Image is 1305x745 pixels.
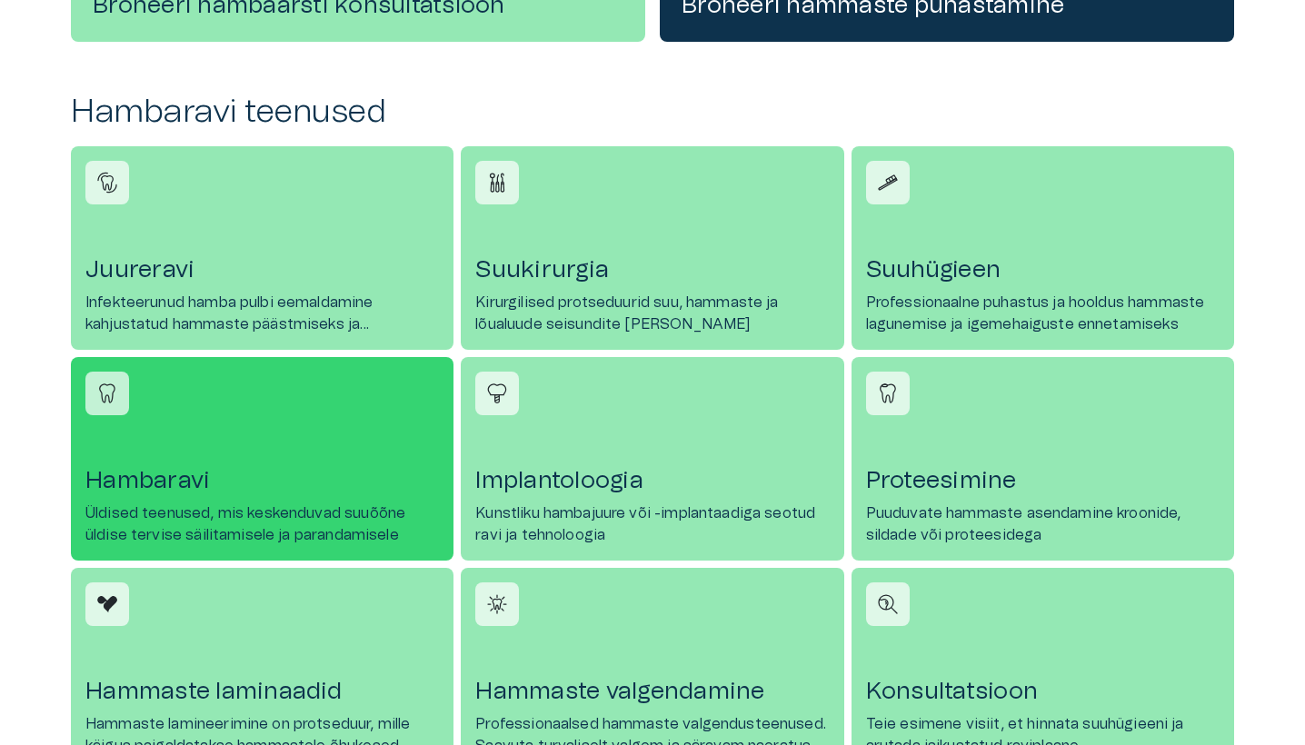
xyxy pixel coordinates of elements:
[85,502,439,546] p: Üldised teenused, mis keskenduvad suuõõne üldise tervise säilitamisele ja parandamisele
[94,591,121,618] img: Hammaste laminaadid icon
[85,466,439,495] h4: Hambaravi
[94,380,121,407] img: Hambaravi icon
[94,169,121,196] img: Juureravi icon
[85,255,439,284] h4: Juureravi
[866,255,1220,284] h4: Suuhügieen
[866,502,1220,546] p: Puuduvate hammaste asendamine kroonide, sildade või proteesidega
[475,292,829,335] p: Kirurgilised protseduurid suu, hammaste ja lõualuude seisundite [PERSON_NAME]
[71,93,1234,132] h2: Hambaravi teenused
[85,677,439,706] h4: Hammaste laminaadid
[483,380,511,407] img: Implantoloogia icon
[874,169,902,196] img: Suuhügieen icon
[475,677,829,706] h4: Hammaste valgendamine
[866,677,1220,706] h4: Konsultatsioon
[475,255,829,284] h4: Suukirurgia
[874,380,902,407] img: Proteesimine icon
[874,591,902,618] img: Konsultatsioon icon
[483,169,511,196] img: Suukirurgia icon
[475,466,829,495] h4: Implantoloogia
[475,502,829,546] p: Kunstliku hambajuure või -implantaadiga seotud ravi ja tehnoloogia
[85,292,439,335] p: Infekteerunud hamba pulbi eemaldamine kahjustatud hammaste päästmiseks ja taastamiseks
[866,292,1220,335] p: Professionaalne puhastus ja hooldus hammaste lagunemise ja igemehaiguste ennetamiseks
[866,466,1220,495] h4: Proteesimine
[483,591,511,618] img: Hammaste valgendamine icon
